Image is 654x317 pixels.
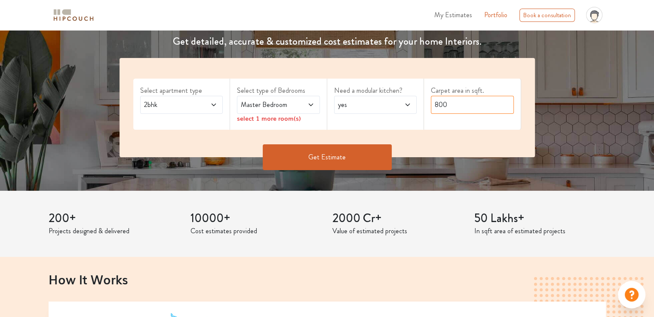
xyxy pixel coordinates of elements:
[49,226,180,236] p: Projects designed & delivered
[190,211,322,226] h3: 10000+
[142,100,199,110] span: 2bhk
[114,35,540,48] h4: Get detailed, accurate & customized cost estimates for your home Interiors.
[190,226,322,236] p: Cost estimates provided
[49,211,180,226] h3: 200+
[263,144,392,170] button: Get Estimate
[431,96,514,114] input: Enter area sqft
[332,226,464,236] p: Value of estimated projects
[52,6,95,25] span: logo-horizontal.svg
[52,8,95,23] img: logo-horizontal.svg
[336,100,393,110] span: yes
[239,100,295,110] span: Master Bedroom
[434,10,472,20] span: My Estimates
[332,211,464,226] h3: 2000 Cr+
[519,9,575,22] div: Book a consultation
[474,226,606,236] p: In sqft area of estimated projects
[237,114,320,123] div: select 1 more room(s)
[484,10,507,20] a: Portfolio
[49,272,606,287] h2: How It Works
[237,85,320,96] label: Select type of Bedrooms
[431,85,514,96] label: Carpet area in sqft.
[334,85,417,96] label: Need a modular kitchen?
[140,85,223,96] label: Select apartment type
[474,211,606,226] h3: 50 Lakhs+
